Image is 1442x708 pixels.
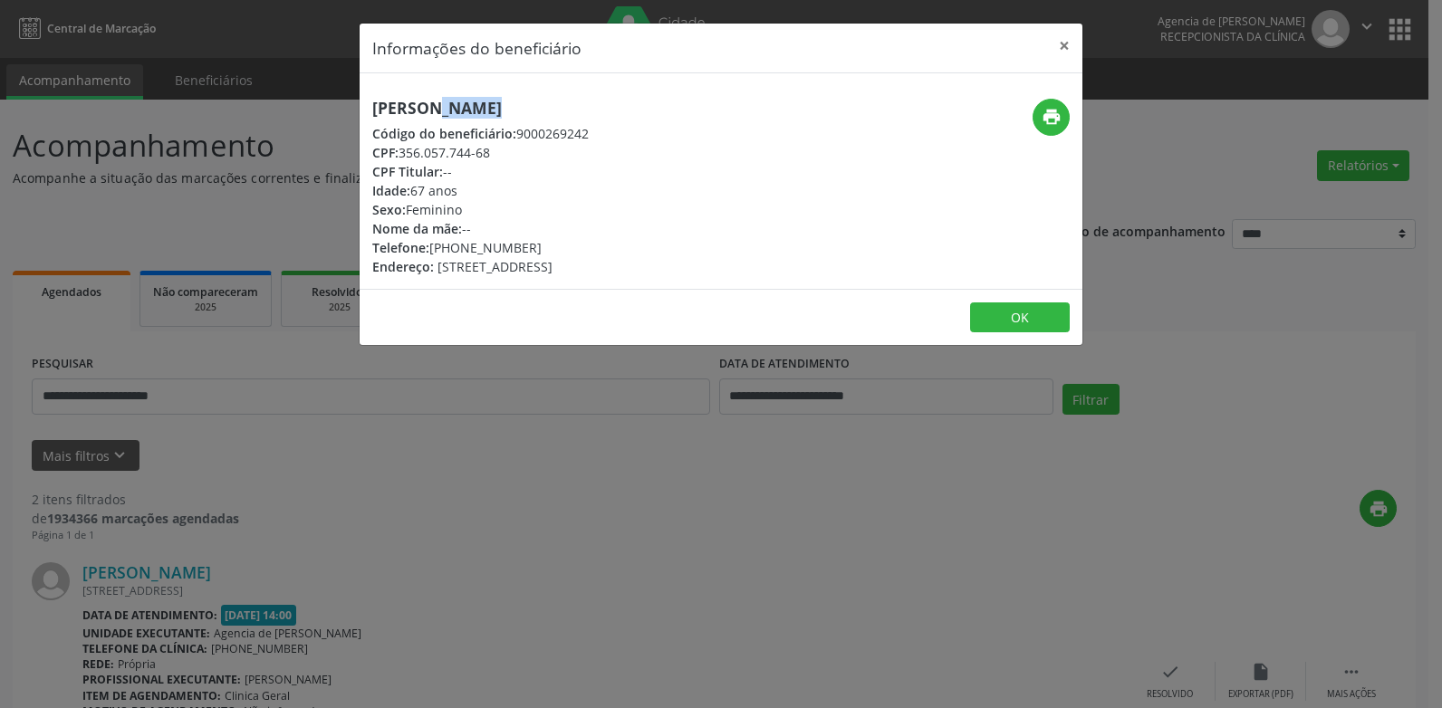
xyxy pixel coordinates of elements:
div: [PHONE_NUMBER] [372,238,589,257]
div: Feminino [372,200,589,219]
div: -- [372,219,589,238]
span: [STREET_ADDRESS] [437,258,553,275]
span: Nome da mãe: [372,220,462,237]
span: Endereço: [372,258,434,275]
div: 356.057.744-68 [372,143,589,162]
span: CPF: [372,144,399,161]
span: Telefone: [372,239,429,256]
span: Idade: [372,182,410,199]
div: -- [372,162,589,181]
button: Close [1046,24,1082,68]
div: 67 anos [372,181,589,200]
span: CPF Titular: [372,163,443,180]
button: OK [970,302,1070,333]
span: Código do beneficiário: [372,125,516,142]
i: print [1042,107,1062,127]
h5: Informações do beneficiário [372,36,582,60]
h5: [PERSON_NAME] [372,99,589,118]
button: print [1033,99,1070,136]
div: 9000269242 [372,124,589,143]
span: Sexo: [372,201,406,218]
